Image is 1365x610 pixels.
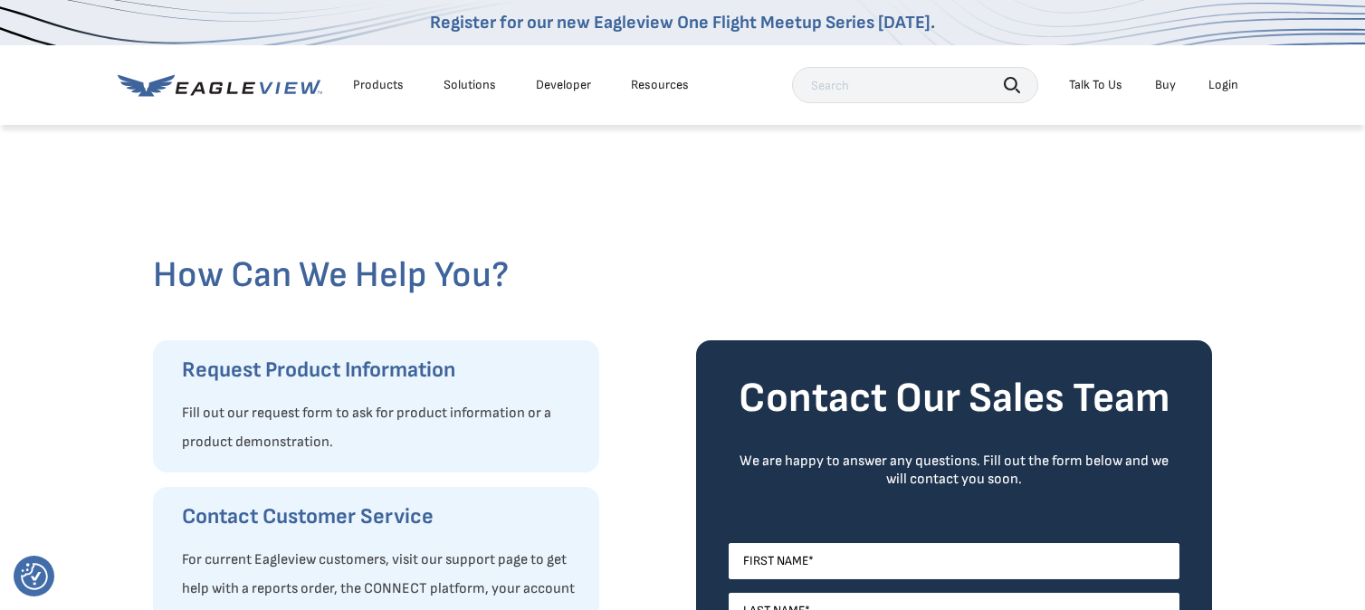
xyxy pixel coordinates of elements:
a: Register for our new Eagleview One Flight Meetup Series [DATE]. [430,12,935,33]
button: Consent Preferences [21,563,48,590]
a: Buy [1155,77,1176,93]
div: We are happy to answer any questions. Fill out the form below and we will contact you soon. [729,453,1179,489]
div: Products [353,77,404,93]
input: Search [792,67,1038,103]
strong: Contact Our Sales Team [739,374,1170,424]
img: Revisit consent button [21,563,48,590]
div: Talk To Us [1069,77,1122,93]
p: Fill out our request form to ask for product information or a product demonstration. [182,399,581,457]
div: Solutions [444,77,496,93]
h2: How Can We Help You? [153,253,1212,297]
a: Developer [536,77,591,93]
h3: Request Product Information [182,356,581,385]
h3: Contact Customer Service [182,502,581,531]
div: Login [1208,77,1238,93]
div: Resources [631,77,689,93]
